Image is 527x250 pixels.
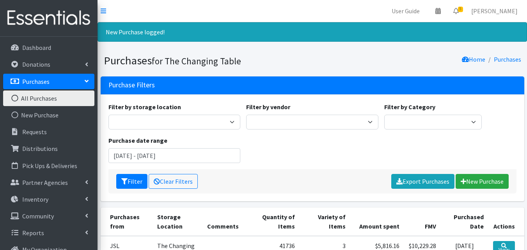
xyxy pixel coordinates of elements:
[3,158,94,174] a: Pick Ups & Deliveries
[108,81,155,89] h3: Purchase Filters
[22,179,68,186] p: Partner Agencies
[22,145,58,152] p: Distributions
[22,128,47,136] p: Requests
[98,22,527,42] div: New Purchase logged!
[3,57,94,72] a: Donations
[494,55,521,63] a: Purchases
[456,174,509,189] a: New Purchase
[108,148,241,163] input: January 1, 2011 - December 31, 2011
[101,207,153,236] th: Purchases from
[350,207,404,236] th: Amount spent
[3,208,94,224] a: Community
[465,3,524,19] a: [PERSON_NAME]
[3,5,94,31] img: HumanEssentials
[3,225,94,241] a: Reports
[391,174,454,189] a: Export Purchases
[22,195,48,203] p: Inventory
[22,78,50,85] p: Purchases
[404,207,441,236] th: FMV
[462,55,485,63] a: Home
[3,141,94,156] a: Distributions
[385,3,426,19] a: User Guide
[202,207,252,236] th: Comments
[108,102,181,112] label: Filter by storage location
[152,55,241,67] small: for The Changing Table
[3,124,94,140] a: Requests
[300,207,350,236] th: Variety of Items
[22,229,44,237] p: Reports
[3,74,94,89] a: Purchases
[149,174,198,189] a: Clear Filters
[22,44,51,51] p: Dashboard
[153,207,202,236] th: Storage Location
[488,207,524,236] th: Actions
[22,60,50,68] p: Donations
[3,107,94,123] a: New Purchase
[22,212,54,220] p: Community
[252,207,300,236] th: Quantity of Items
[3,40,94,55] a: Dashboard
[104,54,310,67] h1: Purchases
[3,191,94,207] a: Inventory
[246,102,290,112] label: Filter by vendor
[384,102,435,112] label: Filter by Category
[3,175,94,190] a: Partner Agencies
[3,90,94,106] a: All Purchases
[441,207,488,236] th: Purchased Date
[108,136,167,145] label: Purchase date range
[458,7,463,12] span: 5
[22,162,77,170] p: Pick Ups & Deliveries
[116,174,147,189] button: Filter
[447,3,465,19] a: 5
